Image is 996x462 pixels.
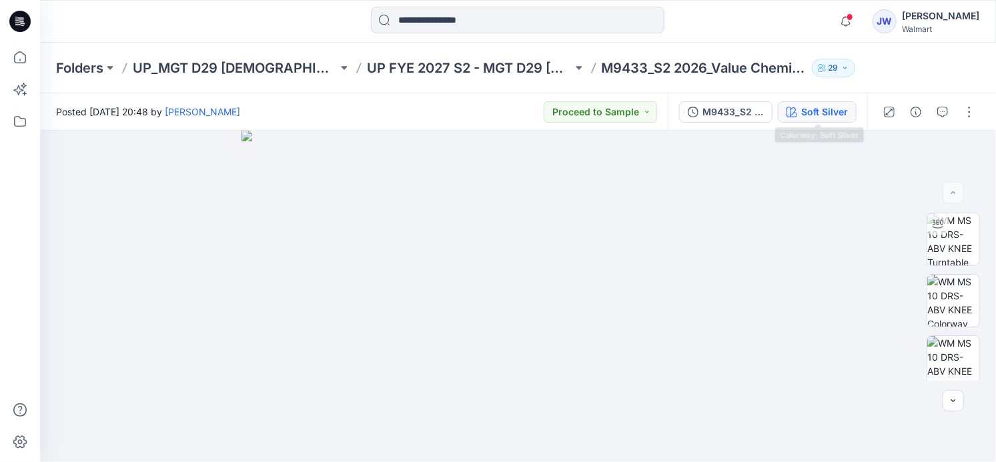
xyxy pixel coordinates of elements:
div: [PERSON_NAME] [902,8,979,24]
img: WM MS 10 DRS-ABV KNEE Turntable with Avatar [927,213,979,265]
button: 29 [812,59,855,77]
button: Details [905,101,927,123]
p: 29 [829,61,839,75]
button: M9433_S2 2026_Value Chemise_Pre-Midpoint [679,101,773,123]
a: [PERSON_NAME] [165,106,240,117]
a: UP_MGT D29 [DEMOGRAPHIC_DATA] Sleep [133,59,338,77]
img: eyJhbGciOiJIUzI1NiIsImtpZCI6IjAiLCJzbHQiOiJzZXMiLCJ0eXAiOiJKV1QifQ.eyJkYXRhIjp7InR5cGUiOiJzdG9yYW... [241,131,794,462]
div: JW [873,9,897,33]
div: Walmart [902,24,979,34]
div: Soft Silver [801,105,848,119]
button: Soft Silver [778,101,857,123]
span: Posted [DATE] 20:48 by [56,105,240,119]
a: UP FYE 2027 S2 - MGT D29 [DEMOGRAPHIC_DATA] Sleepwear [367,59,572,77]
img: WM MS 10 DRS-ABV KNEE Colorway wo Avatar [927,275,979,327]
p: M9433_S2 2026_Value Chemise_Midpoint [602,59,807,77]
img: WM MS 10 DRS-ABV KNEE Front wo Avatar [927,336,979,388]
div: M9433_S2 2026_Value Chemise_Pre-Midpoint [702,105,764,119]
a: Folders [56,59,103,77]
